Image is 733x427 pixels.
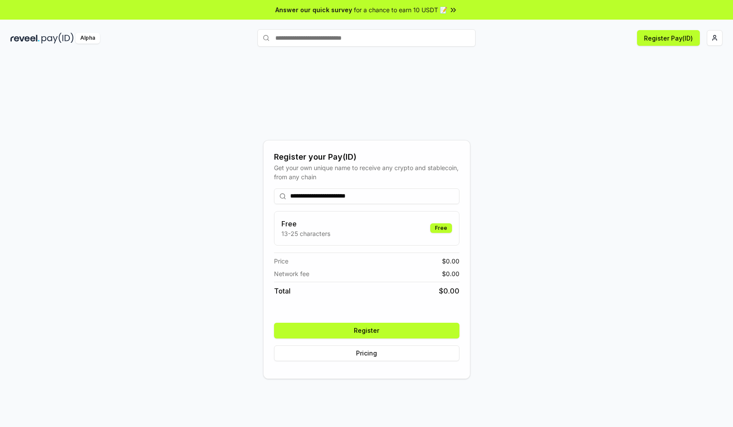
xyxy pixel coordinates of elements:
div: Free [430,223,452,233]
span: Price [274,256,288,266]
span: $ 0.00 [442,256,459,266]
p: 13-25 characters [281,229,330,238]
span: $ 0.00 [439,286,459,296]
div: Register your Pay(ID) [274,151,459,163]
div: Alpha [75,33,100,44]
h3: Free [281,219,330,229]
button: Pricing [274,345,459,361]
img: pay_id [41,33,74,44]
span: Answer our quick survey [275,5,352,14]
button: Register [274,323,459,338]
span: $ 0.00 [442,269,459,278]
span: Total [274,286,291,296]
img: reveel_dark [10,33,40,44]
button: Register Pay(ID) [637,30,700,46]
span: Network fee [274,269,309,278]
div: Get your own unique name to receive any crypto and stablecoin, from any chain [274,163,459,181]
span: for a chance to earn 10 USDT 📝 [354,5,447,14]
